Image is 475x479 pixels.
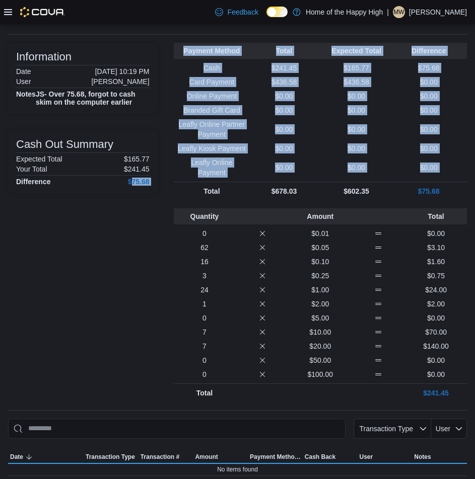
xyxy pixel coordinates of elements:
[359,425,413,433] span: Transaction Type
[394,124,463,134] p: $0.00
[293,299,347,309] p: $2.00
[178,228,232,238] p: 0
[178,105,246,115] p: Branded Gift Card
[16,165,47,173] h6: Your Total
[250,143,318,153] p: $0.00
[322,91,391,101] p: $0.00
[10,453,23,461] span: Date
[178,46,246,56] p: Payment Method
[250,63,318,73] p: $241.45
[293,211,347,221] p: Amount
[293,341,347,351] p: $20.00
[195,453,218,461] span: Amount
[322,163,391,173] p: $0.00
[266,7,288,17] input: Dark Mode
[409,243,463,253] p: $3.10
[431,419,467,439] button: User
[394,143,463,153] p: $0.00
[36,90,150,106] h4: JS- Over 75.68, forgot to cash skim on the computer earlier
[178,327,232,337] p: 7
[217,465,258,473] span: No items found
[8,419,346,439] input: This is a search bar. As you type, the results lower in the page will automatically filter.
[394,46,463,56] p: Difference
[128,178,150,186] h4: $75.68
[394,186,463,196] p: $75.68
[178,257,232,267] p: 16
[409,388,463,398] p: $241.45
[322,105,391,115] p: $0.00
[84,451,139,463] button: Transaction Type
[8,451,84,463] button: Date
[178,313,232,323] p: 0
[178,119,246,139] p: Leafly Online Partner Payment
[178,355,232,365] p: 0
[178,77,246,87] p: Card Payment
[250,453,301,461] span: Payment Methods
[436,425,451,433] span: User
[409,257,463,267] p: $1.60
[303,451,358,463] button: Cash Back
[322,143,391,153] p: $0.00
[322,186,391,196] p: $602.35
[412,451,467,463] button: Notes
[393,6,405,18] div: Matthew Willison
[178,243,232,253] p: 62
[293,257,347,267] p: $0.10
[322,46,391,56] p: Expected Total
[178,341,232,351] p: 7
[322,63,391,73] p: $165.77
[305,453,335,461] span: Cash Back
[266,17,267,18] span: Dark Mode
[178,299,232,309] p: 1
[86,453,135,461] span: Transaction Type
[178,186,246,196] p: Total
[409,211,463,221] p: Total
[16,178,50,186] h4: Difference
[322,124,391,134] p: $0.00
[16,67,31,75] h6: Date
[394,63,463,73] p: $75.68
[358,451,413,463] button: User
[354,419,431,439] button: Transaction Type
[178,143,246,153] p: Leafly Kiosk Payment
[250,186,318,196] p: $678.03
[16,155,62,163] h6: Expected Total
[293,271,347,281] p: $0.25
[250,124,318,134] p: $0.00
[409,327,463,337] p: $70.00
[178,91,246,101] p: Online Payment
[250,163,318,173] p: $0.00
[293,327,347,337] p: $10.00
[293,228,347,238] p: $0.01
[20,7,65,17] img: Cova
[250,46,318,56] p: Total
[211,2,262,22] a: Feedback
[293,369,347,379] p: $100.00
[178,285,232,295] p: 24
[409,285,463,295] p: $24.00
[409,341,463,351] p: $140.00
[124,155,150,163] p: $165.77
[16,77,31,86] h6: User
[409,228,463,238] p: $0.00
[409,313,463,323] p: $0.00
[178,157,246,178] p: Leafly Online Payment
[394,91,463,101] p: $0.00
[322,77,391,87] p: $436.58
[95,67,150,75] p: [DATE] 10:19 PM
[178,211,232,221] p: Quantity
[16,51,72,63] h3: Information
[16,90,36,106] h4: Notes
[16,138,113,150] h3: Cash Out Summary
[293,243,347,253] p: $0.05
[141,453,179,461] span: Transaction #
[409,369,463,379] p: $0.00
[139,451,193,463] button: Transaction #
[394,77,463,87] p: $0.00
[387,6,389,18] p: |
[178,63,246,73] p: Cash
[394,163,463,173] p: $0.00
[227,7,258,17] span: Feedback
[178,369,232,379] p: 0
[178,388,232,398] p: Total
